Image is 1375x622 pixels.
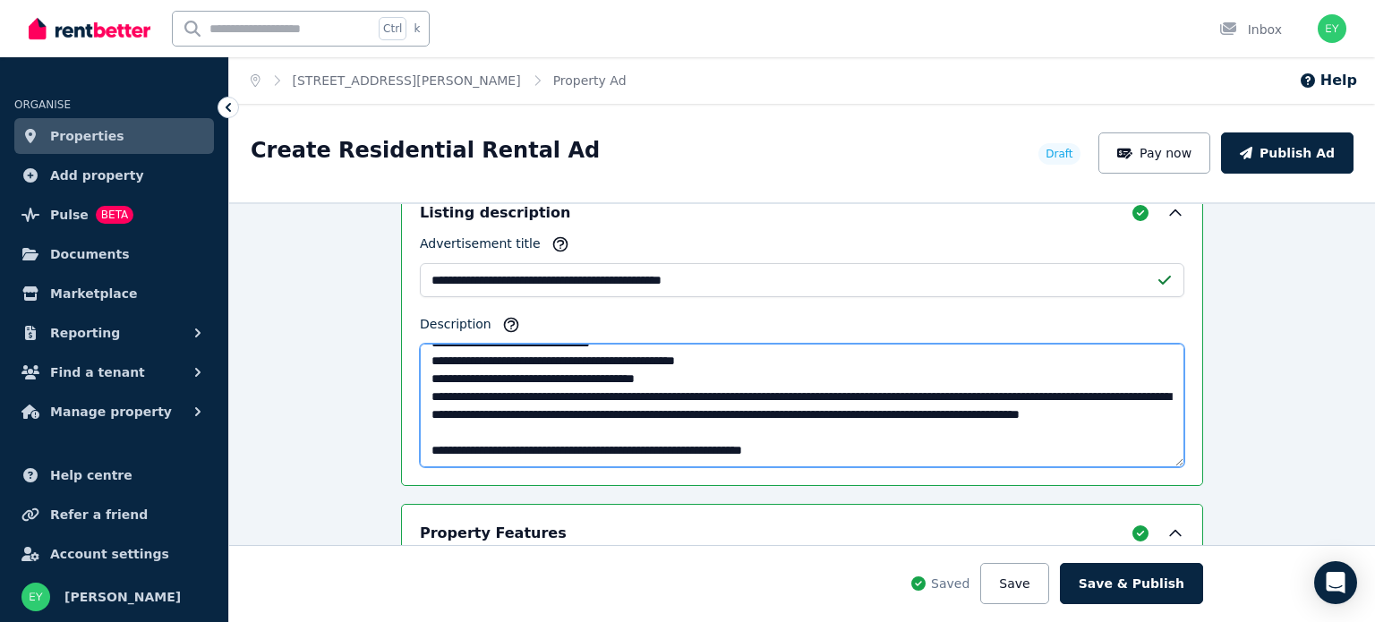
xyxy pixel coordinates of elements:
[50,362,145,383] span: Find a tenant
[50,204,89,226] span: Pulse
[1221,132,1354,174] button: Publish Ad
[1318,14,1346,43] img: Eva Yu
[14,354,214,390] button: Find a tenant
[980,563,1048,604] button: Save
[420,523,567,544] h5: Property Features
[50,401,172,422] span: Manage property
[229,57,648,104] nav: Breadcrumb
[14,276,214,311] a: Marketplace
[14,118,214,154] a: Properties
[1098,132,1211,174] button: Pay now
[1046,147,1072,161] span: Draft
[64,586,181,608] span: [PERSON_NAME]
[1299,70,1357,91] button: Help
[50,125,124,147] span: Properties
[14,98,71,111] span: ORGANISE
[931,575,969,592] span: Saved
[14,197,214,233] a: PulseBETA
[14,457,214,493] a: Help centre
[293,73,521,88] a: [STREET_ADDRESS][PERSON_NAME]
[553,73,627,88] a: Property Ad
[50,504,148,525] span: Refer a friend
[50,464,132,486] span: Help centre
[21,583,50,611] img: Eva Yu
[420,202,570,224] h5: Listing description
[14,536,214,572] a: Account settings
[1219,21,1282,38] div: Inbox
[420,234,541,260] label: Advertisement title
[1314,561,1357,604] div: Open Intercom Messenger
[14,315,214,351] button: Reporting
[50,243,130,265] span: Documents
[50,543,169,565] span: Account settings
[14,497,214,533] a: Refer a friend
[251,136,600,165] h1: Create Residential Rental Ad
[1060,563,1203,604] button: Save & Publish
[50,322,120,344] span: Reporting
[379,17,406,40] span: Ctrl
[14,158,214,193] a: Add property
[50,165,144,186] span: Add property
[96,206,133,224] span: BETA
[50,283,137,304] span: Marketplace
[14,394,214,430] button: Manage property
[14,236,214,272] a: Documents
[414,21,420,36] span: k
[420,315,491,340] label: Description
[29,15,150,42] img: RentBetter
